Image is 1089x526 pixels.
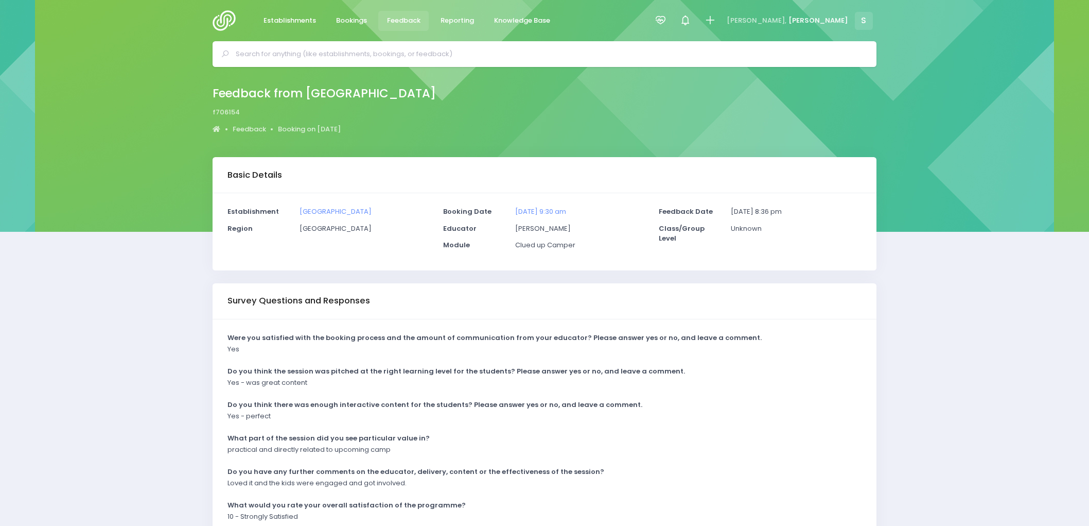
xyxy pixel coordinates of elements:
p: [PERSON_NAME] [515,224,646,234]
p: [DATE] 8:36 pm [731,207,862,217]
strong: Do you think the session was pitched at the right learning level for the students? Please answer ... [227,366,685,376]
a: Bookings [327,11,375,31]
strong: Booking Date [443,207,491,216]
p: Clued up Camper [515,240,646,250]
span: Knowledge Base [494,15,550,26]
a: [DATE] 9:30 am [515,207,566,216]
a: Feedback [378,11,429,31]
strong: Establishment [227,207,279,216]
input: Search for anything (like establishments, bookings, or feedback) [236,46,862,62]
span: [PERSON_NAME] [788,15,848,26]
p: 10 - Strongly Satisfied [227,512,298,522]
a: Booking on [DATE] [278,124,341,134]
a: Reporting [432,11,482,31]
strong: What would you rate your overall satisfaction of the programme? [227,500,466,510]
span: S [855,12,873,30]
strong: Region [227,224,253,233]
p: Unknown [731,224,862,234]
span: [PERSON_NAME], [727,15,786,26]
p: Yes [227,344,239,354]
h3: Basic Details [227,170,282,180]
h2: Feedback from [GEOGRAPHIC_DATA] [213,87,436,100]
a: Knowledge Base [485,11,558,31]
strong: Were you satisfied with the booking process and the amount of communication from your educator? P... [227,333,762,343]
p: practical and directly related to upcoming camp [227,445,391,455]
strong: Class/Group Level [659,224,705,244]
span: Bookings [336,15,367,26]
span: Feedback [387,15,420,26]
span: Reporting [441,15,474,26]
div: [GEOGRAPHIC_DATA] [293,224,436,241]
h3: Survey Questions and Responses [227,296,370,306]
strong: Module [443,240,470,250]
a: Feedback [233,124,266,134]
a: Establishments [255,11,324,31]
span: f706154 [213,107,240,117]
p: Yes - was great content [227,378,307,388]
a: [GEOGRAPHIC_DATA] [300,207,372,216]
img: Logo [213,10,242,31]
p: Yes - perfect [227,411,271,421]
span: Establishments [264,15,316,26]
strong: Do you think there was enough interactive content for the students? Please answer yes or no, and ... [227,400,642,410]
strong: What part of the session did you see particular value in? [227,433,430,443]
strong: Feedback Date [659,207,713,216]
strong: Do you have any further comments on the educator, delivery, content or the effectiveness of the s... [227,467,604,477]
p: Loved it and the kids were engaged and got involved. [227,478,407,488]
strong: Educator [443,224,477,233]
